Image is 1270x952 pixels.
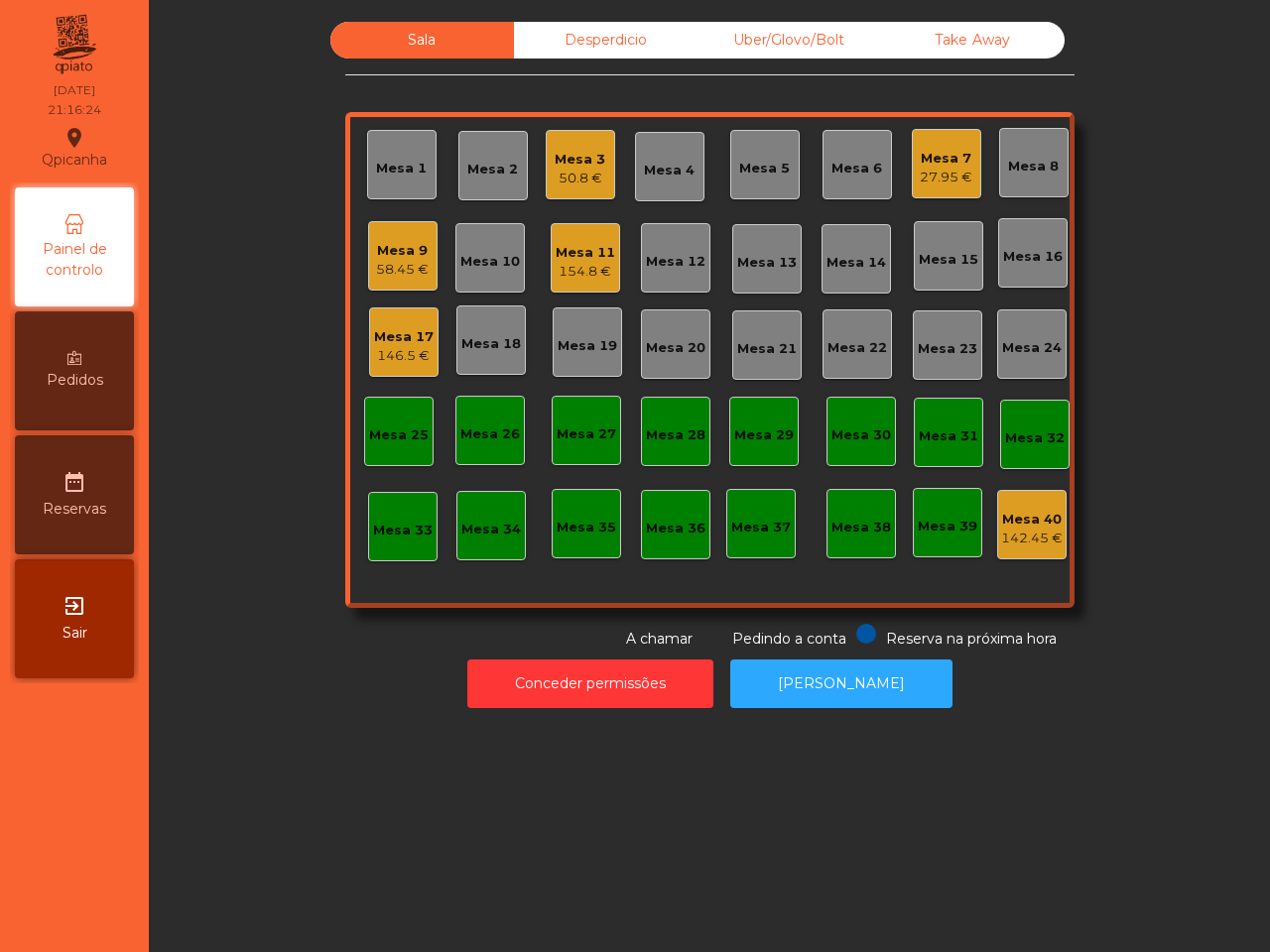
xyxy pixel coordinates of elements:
div: Mesa 31 [919,426,978,446]
div: Qpicanha [42,123,107,173]
div: Mesa 33 [373,521,433,540]
div: Sala [330,22,514,59]
div: Mesa 21 [737,339,797,359]
span: A chamar [626,630,693,648]
div: Mesa 22 [827,338,887,358]
i: date_range [63,470,86,494]
div: Mesa 27 [557,424,616,444]
span: Pedindo a conta [732,630,846,648]
div: Mesa 19 [558,336,617,356]
span: Reservas [43,499,106,520]
div: 27.95 € [920,168,972,187]
div: Mesa 20 [646,338,705,358]
div: Mesa 38 [831,518,891,537]
div: 21:16:24 [48,101,101,119]
div: Mesa 10 [460,252,520,272]
div: 142.45 € [1001,529,1063,548]
span: Reserva na próxima hora [886,630,1057,648]
div: Mesa 36 [646,519,705,538]
div: 146.5 € [374,346,434,366]
div: Uber/Glovo/Bolt [698,22,881,59]
div: Desperdicio [514,22,698,59]
div: Mesa 37 [731,518,791,537]
div: Mesa 8 [1008,157,1059,177]
div: Mesa 35 [557,518,616,537]
div: Mesa 1 [376,159,427,178]
button: [PERSON_NAME] [730,659,952,708]
div: Mesa 15 [919,250,978,270]
div: Mesa 9 [376,241,429,261]
div: Mesa 18 [461,334,521,354]
div: Mesa 14 [826,253,886,273]
div: Mesa 30 [831,425,891,445]
div: [DATE] [54,81,95,99]
div: Mesa 12 [646,252,705,272]
i: exit_to_app [63,594,86,618]
div: Mesa 5 [739,159,790,178]
div: Mesa 34 [461,520,521,539]
div: Mesa 6 [831,159,882,178]
div: Mesa 2 [467,160,518,179]
div: 154.8 € [556,262,615,282]
button: Conceder permissões [467,659,713,708]
img: qpiato [50,10,98,79]
div: Mesa 25 [369,425,429,445]
span: Sair [63,623,87,644]
div: Mesa 32 [1005,428,1065,448]
div: Mesa 4 [644,161,695,180]
div: Mesa 40 [1001,510,1063,530]
div: Mesa 11 [556,243,615,263]
div: 58.45 € [376,260,429,280]
span: Painel de controlo [20,239,129,281]
div: Mesa 23 [918,339,977,359]
div: Mesa 29 [734,425,794,445]
div: Mesa 3 [555,150,605,170]
div: Mesa 26 [460,424,520,444]
div: Mesa 16 [1003,247,1063,267]
div: 50.8 € [555,169,605,188]
i: location_on [63,126,86,150]
div: Mesa 24 [1002,338,1062,358]
div: Mesa 7 [920,149,972,169]
div: Mesa 17 [374,327,434,347]
div: Mesa 13 [737,253,797,273]
div: Mesa 28 [646,425,705,445]
div: Mesa 39 [918,517,977,536]
span: Pedidos [47,370,103,391]
div: Take Away [881,22,1065,59]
